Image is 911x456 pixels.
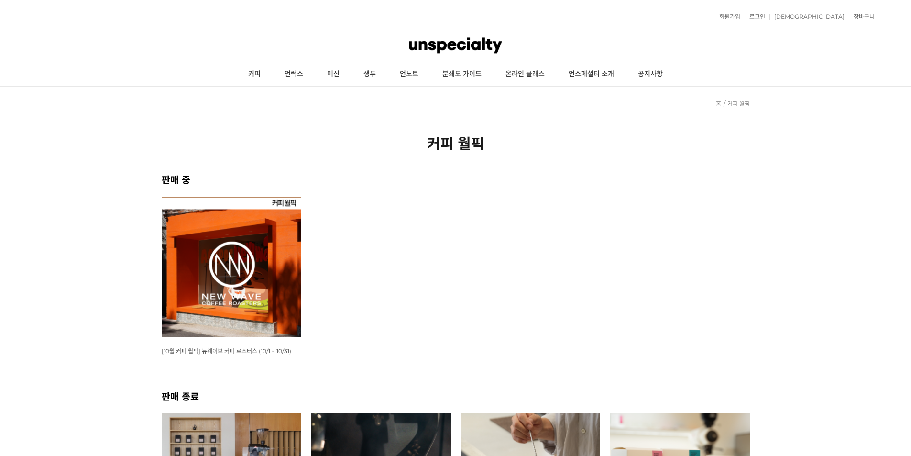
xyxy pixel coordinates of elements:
a: [DEMOGRAPHIC_DATA] [769,14,845,20]
img: [10월 커피 월픽] 뉴웨이브 커피 로스터스 (10/1 ~ 10/31) [162,197,302,337]
a: 온라인 클래스 [494,62,557,86]
a: 생두 [351,62,388,86]
h2: 판매 종료 [162,389,750,403]
a: 커피 [236,62,273,86]
a: 장바구니 [849,14,875,20]
a: 언럭스 [273,62,315,86]
a: 언스페셜티 소개 [557,62,626,86]
a: 로그인 [745,14,765,20]
a: 홈 [716,100,721,107]
img: 언스페셜티 몰 [409,31,502,60]
h2: 커피 월픽 [162,132,750,153]
a: 머신 [315,62,351,86]
h2: 판매 중 [162,172,750,186]
a: [10월 커피 월픽] 뉴웨이브 커피 로스터스 (10/1 ~ 10/31) [162,347,291,355]
a: 언노트 [388,62,430,86]
a: 회원가입 [714,14,740,20]
a: 분쇄도 가이드 [430,62,494,86]
a: 커피 월픽 [727,100,750,107]
a: 공지사항 [626,62,675,86]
